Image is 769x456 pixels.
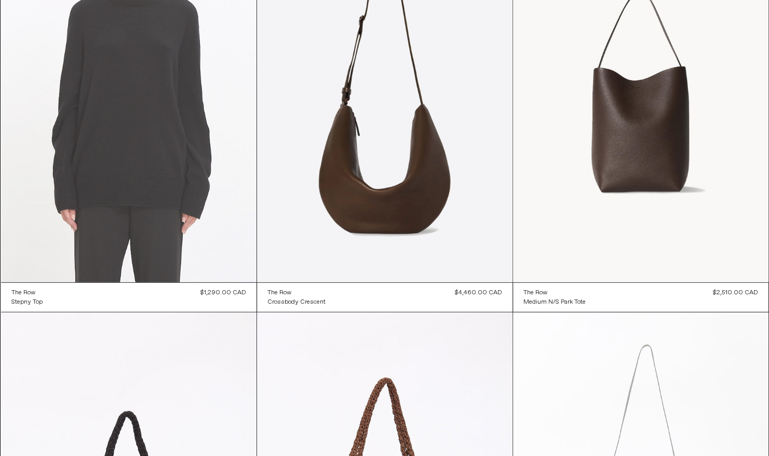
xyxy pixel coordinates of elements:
[713,288,758,297] div: $2,510.00 CAD
[523,289,547,297] div: The Row
[523,297,586,307] a: Medium N/S Park Tote
[267,298,326,307] div: Crossbody Crescent
[523,298,586,307] div: Medium N/S Park Tote
[11,288,43,297] a: The Row
[11,297,43,307] a: Stepny Top
[267,289,291,297] div: The Row
[523,288,586,297] a: The Row
[200,288,246,297] div: $1,290.00 CAD
[455,288,502,297] div: $4,460.00 CAD
[11,298,43,307] div: Stepny Top
[267,297,326,307] a: Crossbody Crescent
[267,288,326,297] a: The Row
[11,289,35,297] div: The Row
